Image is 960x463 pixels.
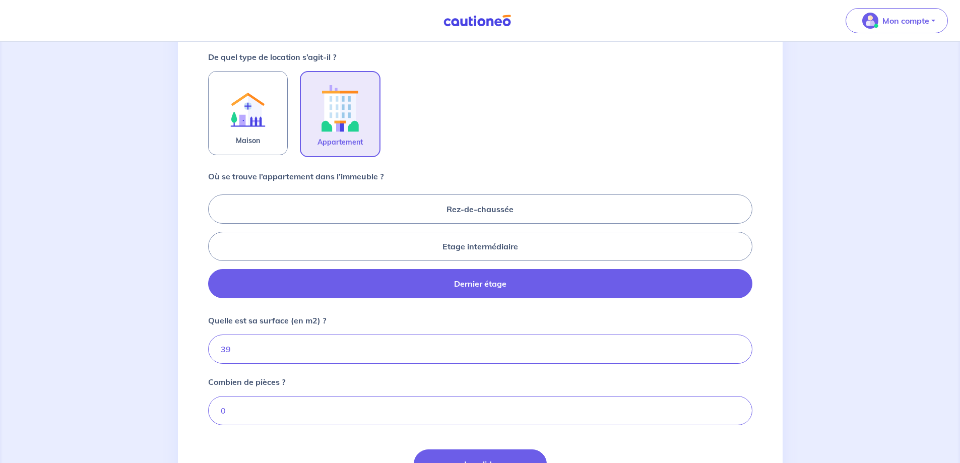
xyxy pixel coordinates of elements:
input: Ex : 67 [208,335,752,364]
p: Combien de pièces ? [208,376,285,388]
label: Etage intermédiaire [208,232,752,261]
input: Ex: 1 [208,396,752,425]
p: Mon compte [882,15,929,27]
img: illu_rent.svg [221,80,275,135]
label: Rez-de-chaussée [208,194,752,224]
p: Quelle est sa surface (en m2) ? [208,314,326,326]
img: illu_apartment.svg [313,80,367,136]
span: Appartement [317,136,363,148]
button: illu_account_valid_menu.svgMon compte [846,8,948,33]
span: Maison [236,135,260,147]
img: Cautioneo [439,15,515,27]
p: De quel type de location s’agit-il ? [208,51,336,63]
img: illu_account_valid_menu.svg [862,13,878,29]
label: Dernier étage [208,269,752,298]
p: Où se trouve l’appartement dans l’immeuble ? [208,170,383,182]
